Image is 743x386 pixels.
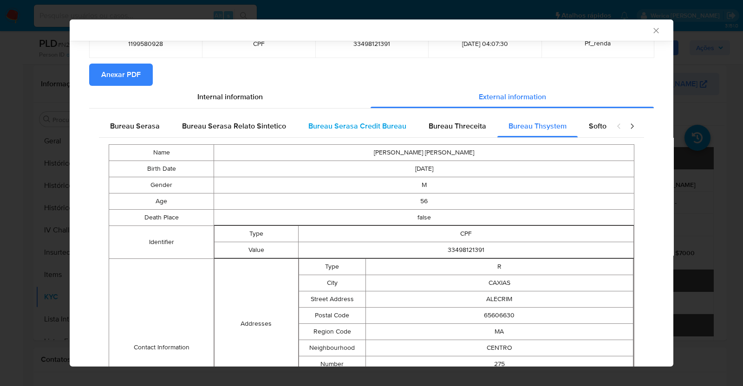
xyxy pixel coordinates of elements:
td: Street Address [299,291,365,308]
td: Number [299,356,365,373]
span: Bureau Serasa Relato Sintetico [182,121,286,131]
td: Birth Date [109,161,214,177]
span: Internal information [197,91,263,102]
div: closure-recommendation-modal [70,19,673,367]
span: Anexar PDF [101,64,141,85]
button: Fechar a janela [652,26,660,34]
td: false [214,210,634,226]
td: CPF [298,226,633,242]
span: Pf_renda [585,39,611,48]
td: Age [109,193,214,210]
div: Detailed info [89,86,654,108]
span: Bureau Thsystem [508,121,567,131]
td: Identifier [109,226,214,259]
td: Neighbourhood [299,340,365,356]
span: Bureau Serasa Credit Bureau [308,121,406,131]
td: [DATE] [214,161,634,177]
td: Value [215,242,299,258]
td: R [365,259,633,275]
td: Gender [109,177,214,193]
td: Type [215,226,299,242]
span: CPF [213,39,304,48]
td: Region Code [299,324,365,340]
span: 33498121391 [326,39,417,48]
td: M [214,177,634,193]
td: 56 [214,193,634,210]
button: Anexar PDF [89,64,153,86]
td: CENTRO [365,340,633,356]
span: [DATE] 04:07:30 [439,39,530,48]
span: External information [479,91,546,102]
td: [PERSON_NAME] [PERSON_NAME] [214,145,634,161]
span: 1199580928 [100,39,191,48]
td: MA [365,324,633,340]
td: Name [109,145,214,161]
td: City [299,275,365,291]
td: 65606630 [365,308,633,324]
td: 275 [365,356,633,373]
span: Bureau Serasa [110,121,160,131]
td: 33498121391 [298,242,633,258]
span: Bureau Threceita [429,121,486,131]
td: CAXIAS [365,275,633,291]
td: Type [299,259,365,275]
div: Detailed external info [99,115,607,137]
td: Postal Code [299,308,365,324]
span: Softon [589,121,611,131]
td: Death Place [109,210,214,226]
td: ALECRIM [365,291,633,308]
